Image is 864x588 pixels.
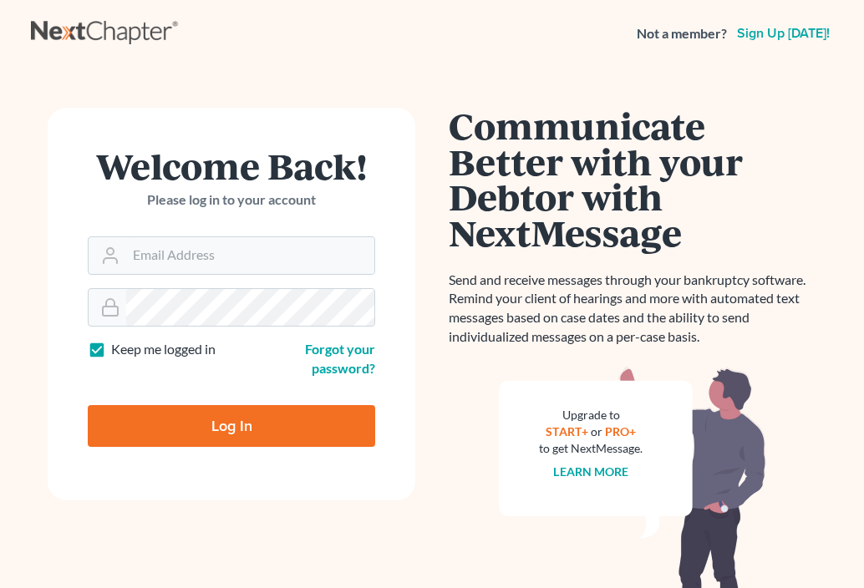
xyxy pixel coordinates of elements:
[88,148,375,184] h1: Welcome Back!
[305,341,375,376] a: Forgot your password?
[111,340,216,359] label: Keep me logged in
[734,27,833,40] a: Sign up [DATE]!
[539,440,643,457] div: to get NextMessage.
[449,108,816,251] h1: Communicate Better with your Debtor with NextMessage
[591,424,602,438] span: or
[637,24,727,43] strong: Not a member?
[449,271,816,347] p: Send and receive messages through your bankruptcy software. Remind your client of hearings and mo...
[554,464,628,479] a: Learn more
[88,405,375,447] input: Log In
[539,407,643,423] div: Upgrade to
[88,190,375,210] p: Please log in to your account
[126,237,374,274] input: Email Address
[546,424,588,438] a: START+
[605,424,636,438] a: PRO+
